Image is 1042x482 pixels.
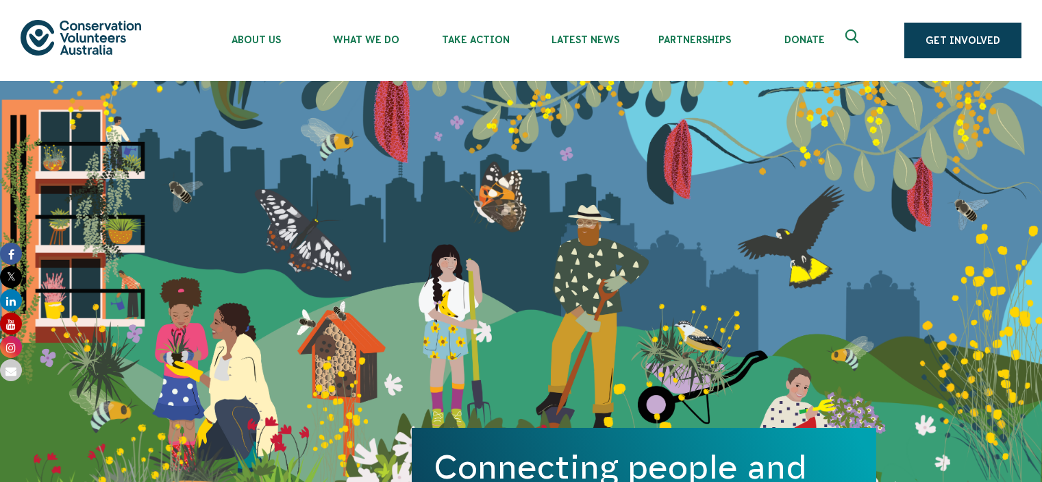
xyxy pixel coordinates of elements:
span: Expand search box [845,29,863,51]
span: About Us [201,34,311,45]
img: logo.svg [21,20,141,55]
span: Partnerships [640,34,749,45]
span: What We Do [311,34,421,45]
span: Donate [749,34,859,45]
span: Latest News [530,34,640,45]
a: Get Involved [904,23,1021,58]
span: Take Action [421,34,530,45]
button: Expand search box Close search box [837,24,870,57]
